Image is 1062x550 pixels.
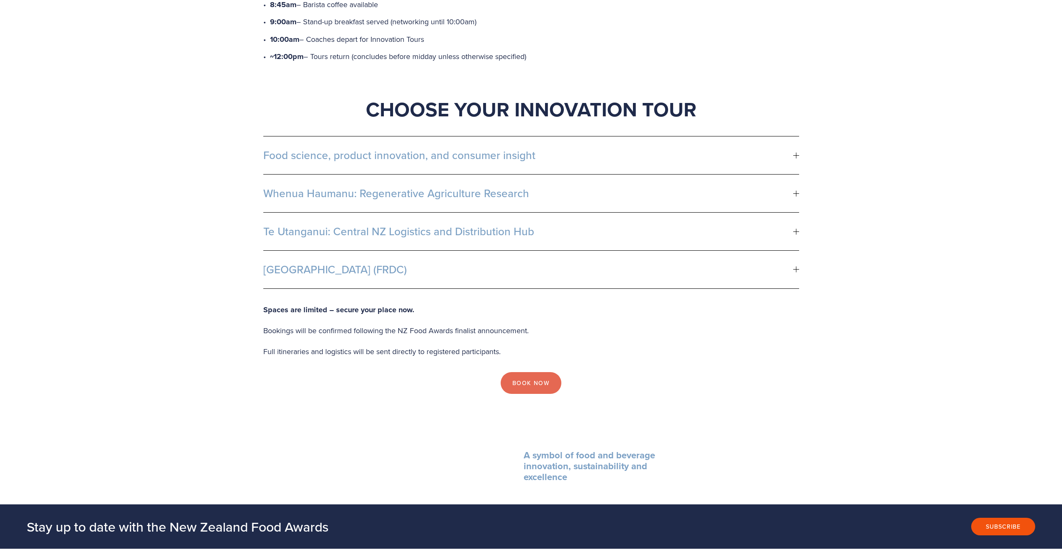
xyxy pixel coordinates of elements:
h1: Choose Your Innovation Tour [263,97,799,122]
button: Whenua Haumanu: Regenerative Agriculture Research [263,175,799,212]
strong: ~12:00pm [270,51,303,62]
a: Book Now [501,372,561,394]
p: Full itineraries and logistics will be sent directly to registered participants. [263,345,799,358]
strong: A symbol of food and beverage innovation, sustainability and excellence [524,448,658,484]
span: Te Utanganui: Central NZ Logistics and Distribution Hub [263,225,793,238]
button: [GEOGRAPHIC_DATA] (FRDC) [263,251,799,288]
span: [GEOGRAPHIC_DATA] (FRDC) [263,263,793,276]
button: Food science, product innovation, and consumer insight [263,136,799,174]
button: Subscribe [971,518,1035,535]
p: – Stand-up breakfast served (networking until 10:00am) [270,15,799,29]
p: – Tours return (concludes before midday unless otherwise specified) [270,50,799,64]
span: Food science, product innovation, and consumer insight [263,149,793,162]
strong: Spaces are limited – secure your place now. [263,304,414,315]
strong: 9:00am [270,16,296,27]
button: Te Utanganui: Central NZ Logistics and Distribution Hub [263,213,799,250]
p: – Coaches depart for Innovation Tours [270,33,799,46]
h2: Stay up to date with the New Zealand Food Awards [27,518,694,535]
span: Whenua Haumanu: Regenerative Agriculture Research [263,187,793,200]
p: Bookings will be confirmed following the NZ Food Awards finalist announcement. [263,324,799,337]
strong: 10:00am [270,34,299,45]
